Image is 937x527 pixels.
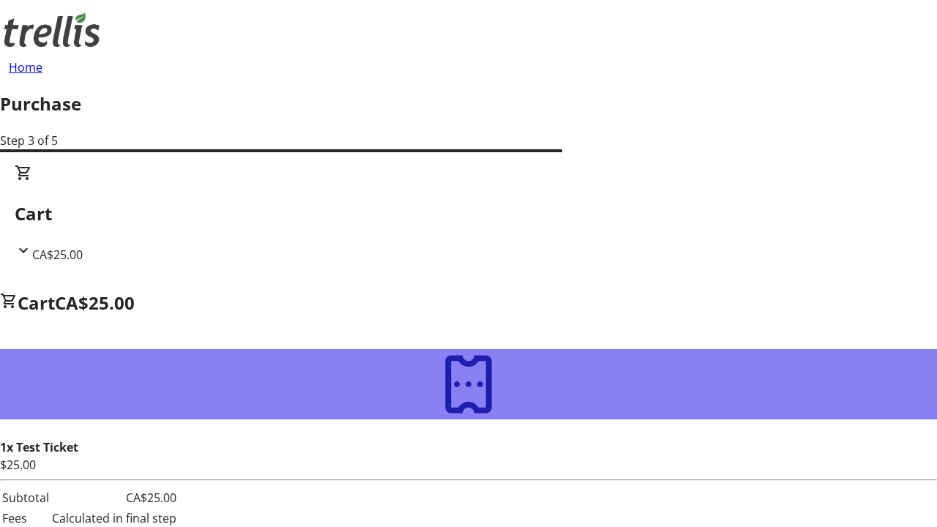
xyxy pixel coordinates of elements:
[32,247,83,263] span: CA$25.00
[55,291,135,315] span: CA$25.00
[15,164,922,263] div: CartCA$25.00
[18,291,55,315] span: Cart
[15,201,922,227] h2: Cart
[51,488,177,507] td: CA$25.00
[1,488,50,507] td: Subtotal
